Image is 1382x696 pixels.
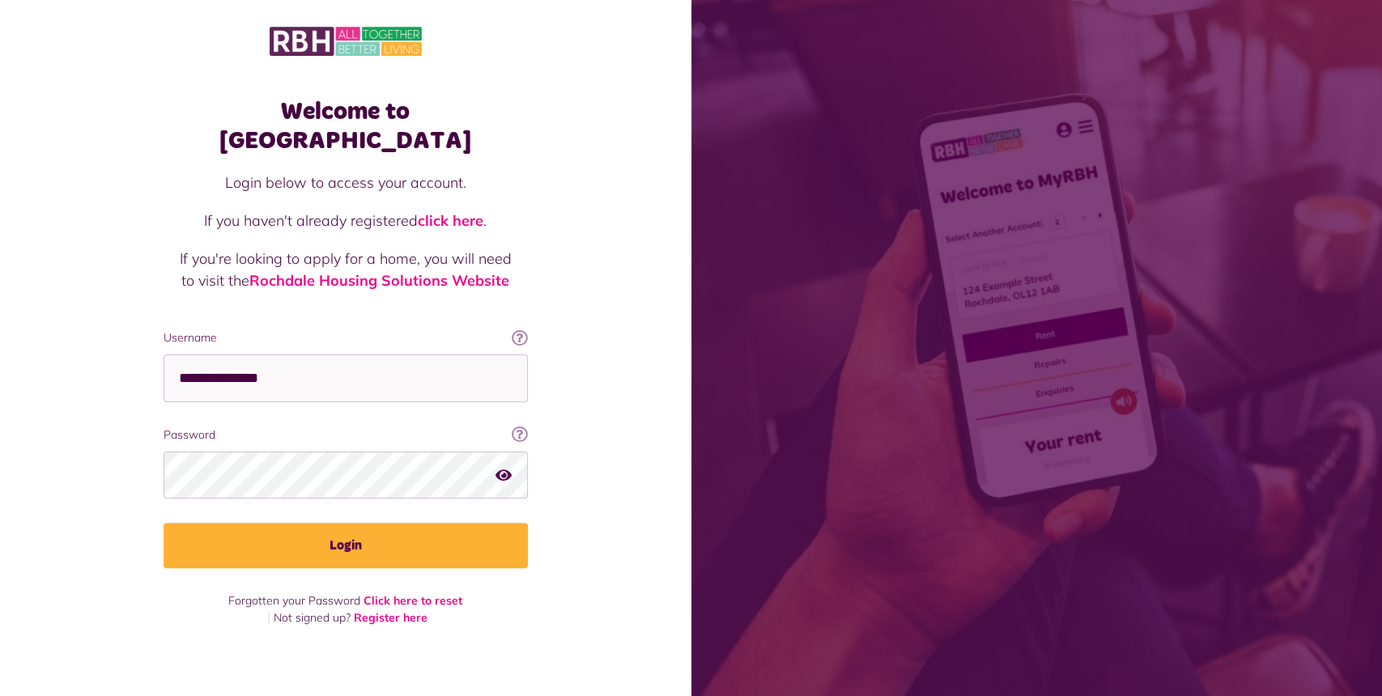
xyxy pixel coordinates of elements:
a: Register here [354,610,427,625]
a: Rochdale Housing Solutions Website [249,271,509,290]
p: If you're looking to apply for a home, you will need to visit the [180,248,512,291]
button: Login [164,523,528,568]
img: MyRBH [270,24,422,58]
h1: Welcome to [GEOGRAPHIC_DATA] [164,97,528,155]
p: Login below to access your account. [180,172,512,193]
a: Click here to reset [364,593,462,608]
label: Username [164,329,528,346]
a: click here [418,211,483,230]
p: If you haven't already registered . [180,210,512,231]
label: Password [164,427,528,443]
span: Forgotten your Password [228,593,360,608]
span: Not signed up? [274,610,351,625]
